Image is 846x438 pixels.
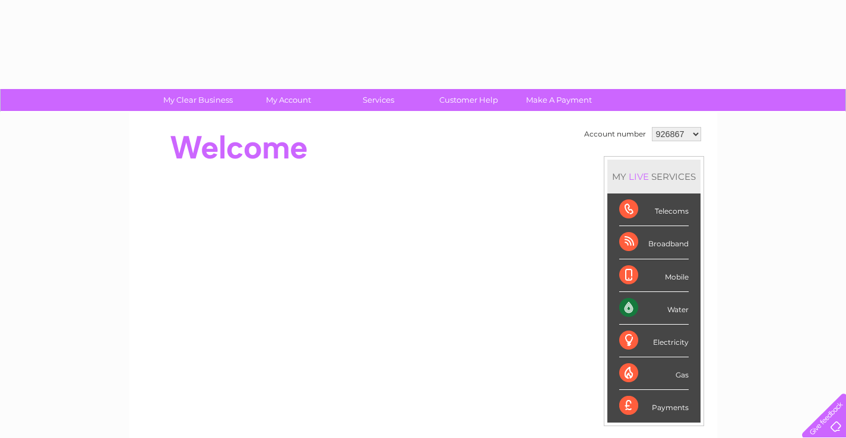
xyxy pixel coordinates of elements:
[149,89,247,111] a: My Clear Business
[510,89,608,111] a: Make A Payment
[619,357,689,390] div: Gas
[619,193,689,226] div: Telecoms
[420,89,518,111] a: Customer Help
[619,226,689,259] div: Broadband
[626,171,651,182] div: LIVE
[329,89,427,111] a: Services
[581,124,649,144] td: Account number
[239,89,337,111] a: My Account
[619,390,689,422] div: Payments
[619,259,689,292] div: Mobile
[607,160,701,193] div: MY SERVICES
[619,292,689,325] div: Water
[619,325,689,357] div: Electricity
